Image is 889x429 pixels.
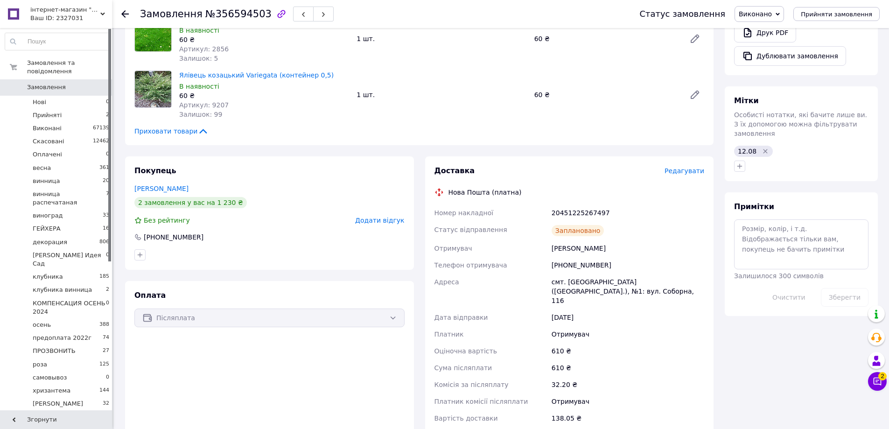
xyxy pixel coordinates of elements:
[103,177,109,185] span: 20
[33,387,70,395] span: хризантема
[434,347,497,355] span: Оціночна вартість
[353,88,530,101] div: 1 шт.
[143,232,204,242] div: [PHONE_NUMBER]
[739,10,772,18] span: Виконано
[686,85,704,104] a: Редагувати
[106,150,109,159] span: 0
[179,55,218,62] span: Залишок: 5
[550,410,706,427] div: 138.05 ₴
[550,393,706,410] div: Отримувач
[106,299,109,316] span: 0
[734,272,824,280] span: Залишилося 300 символів
[550,343,706,359] div: 610 ₴
[531,88,682,101] div: 60 ₴
[134,291,166,300] span: Оплата
[179,27,219,34] span: В наявності
[434,166,475,175] span: Доставка
[103,400,109,408] span: 32
[33,150,62,159] span: Оплачені
[801,11,872,18] span: Прийняти замовлення
[434,364,492,372] span: Сума післяплати
[103,211,109,220] span: 33
[121,9,129,19] div: Повернутися назад
[33,111,62,120] span: Прийняті
[33,98,46,106] span: Нові
[550,257,706,274] div: [PHONE_NUMBER]
[135,15,171,51] img: Мшанка шилоподібна (контейнр 0,5л)
[134,127,209,136] span: Приховати товари
[686,29,704,48] a: Редагувати
[30,14,112,22] div: Ваш ID: 2327031
[135,71,171,107] img: Ялівець козацький Variegata (контейнер 0,5)
[106,373,109,382] span: 0
[33,190,106,207] span: винница распечатаная
[33,164,51,172] span: весна
[99,273,109,281] span: 185
[550,240,706,257] div: [PERSON_NAME]
[434,314,488,321] span: Дата відправки
[93,137,109,146] span: 12462
[353,32,530,45] div: 1 шт.
[33,177,60,185] span: винница
[99,164,109,172] span: 361
[106,111,109,120] span: 2
[639,9,725,19] div: Статус замовлення
[134,185,189,192] a: [PERSON_NAME]
[33,211,63,220] span: виноград
[531,32,682,45] div: 60 ₴
[434,245,472,252] span: Отримувач
[179,83,219,90] span: В наявності
[734,96,759,105] span: Мітки
[99,321,109,329] span: 388
[33,273,63,281] span: клубника
[33,238,67,246] span: декорация
[140,8,203,20] span: Замовлення
[179,101,229,109] span: Артикул: 9207
[793,7,880,21] button: Прийняти замовлення
[434,209,494,217] span: Номер накладної
[103,347,109,355] span: 27
[550,376,706,393] div: 32.20 ₴
[434,261,507,269] span: Телефон отримувача
[205,8,272,20] span: №356594503
[762,148,769,155] svg: Видалити мітку
[103,225,109,233] span: 16
[550,359,706,376] div: 610 ₴
[30,6,100,14] span: інтернет-магазин "БаТаня"
[33,124,62,133] span: Виконані
[434,278,459,286] span: Адреса
[179,45,229,53] span: Артикул: 2856
[33,373,67,382] span: самовывоз
[550,309,706,326] div: [DATE]
[33,137,64,146] span: Скасовані
[179,71,334,79] a: Ялівець козацький Variegata (контейнер 0,5)
[550,326,706,343] div: Отримувач
[99,238,109,246] span: 806
[106,98,109,106] span: 0
[179,91,349,100] div: 60 ₴
[552,225,604,236] div: Заплановано
[33,347,76,355] span: ПРОЗВОНИТЬ
[446,188,524,197] div: Нова Пошта (платна)
[434,226,507,233] span: Статус відправлення
[5,33,110,50] input: Пошук
[179,35,349,44] div: 60 ₴
[106,286,109,294] span: 2
[33,360,47,369] span: роза
[33,225,61,233] span: ГЕЙХЕРА
[106,190,109,207] span: 7
[734,46,846,66] button: Дублювати замовлення
[434,331,464,338] span: Платник
[434,398,528,405] span: Платник комісії післяплати
[93,124,109,133] span: 67139
[33,286,92,294] span: клубника винница
[738,148,756,155] span: 12.08
[103,334,109,342] span: 74
[33,334,91,342] span: предоплата 2022г
[27,59,112,76] span: Замовлення та повідомлення
[144,217,190,224] span: Без рейтингу
[106,251,109,268] span: 0
[550,274,706,309] div: смт. [GEOGRAPHIC_DATA] ([GEOGRAPHIC_DATA].), №1: вул. Соборна, 116
[355,217,404,224] span: Додати відгук
[734,111,867,137] span: Особисті нотатки, які бачите лише ви. З їх допомогою можна фільтрувати замовлення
